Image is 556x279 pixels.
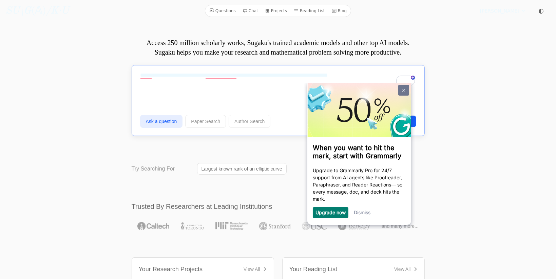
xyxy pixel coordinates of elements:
i: /K·U [46,6,69,16]
h3: When you want to hit the mark, start with Grammarly [9,61,102,77]
img: USC [302,222,327,230]
a: Questions [207,6,238,15]
a: Projects [262,6,290,15]
span: [PERSON_NAME] [480,7,519,14]
h2: Trusted By Researchers at Leading Institutions [132,202,425,211]
img: University of Toronto [181,222,204,230]
p: Access 250 million scholarly works, Sugaku's trained academic models and other top AI models. Sug... [132,38,425,57]
i: SU\G [5,6,31,16]
textarea: To enrich screen reader interactions, please activate Accessibility in Grammarly extension settings [140,67,416,91]
span: ◐ [538,8,544,14]
button: Paper Search [185,115,226,128]
a: SU\G(𝔸)/K·U [5,5,69,17]
a: Chat [240,6,261,15]
p: Try Searching For [132,165,175,173]
a: Blog [329,6,350,15]
button: Author Search [229,115,271,128]
img: MIT [215,222,248,230]
div: View All [394,266,411,273]
div: View All [244,266,260,273]
img: close_x_white.png [99,6,101,9]
div: Your Research Projects [139,264,203,274]
p: Upgrade to Grammarly Pro for 24/7 support from AI agents like Proofreader, Paraphraser, and Reade... [9,84,102,120]
a: Dismiss [50,127,67,133]
a: Reading List [291,6,328,15]
a: View All [244,266,267,273]
button: ◐ [534,4,548,18]
div: Your Reading List [289,264,337,274]
a: Upgrade now [12,127,42,133]
a: View All [394,266,418,273]
button: Ask a question [140,115,183,128]
summary: [PERSON_NAME] [480,7,526,14]
a: Largest known rank of an elliptic curve [197,163,287,175]
img: Stanford [259,222,291,230]
img: Caltech [137,222,169,230]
